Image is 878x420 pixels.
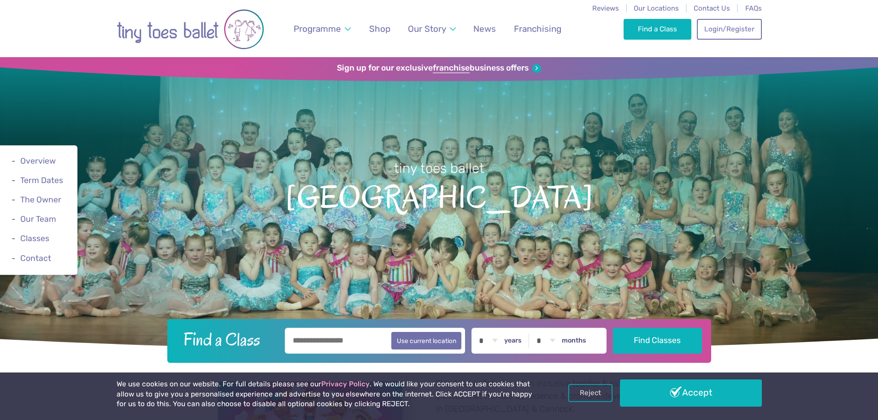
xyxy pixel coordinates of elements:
a: Login/Register [697,19,761,39]
p: We use cookies on our website. For full details please see our . We would like your consent to us... [117,379,536,409]
a: Classes [20,234,49,243]
a: FAQs [745,4,762,12]
button: Use current location [391,332,462,349]
small: tiny toes ballet [394,160,484,176]
a: Find a Class [624,19,691,39]
a: Accept [620,379,762,406]
a: Our Story [403,18,460,40]
span: [GEOGRAPHIC_DATA] [16,177,862,215]
a: Overview [20,156,56,166]
a: Contact [20,254,51,263]
a: Programme [289,18,355,40]
img: tiny toes ballet [117,6,264,53]
strong: franchise [433,63,470,73]
a: Privacy Policy [321,380,370,388]
span: Shop [369,24,390,34]
button: Find Classes [613,328,702,354]
span: Franchising [514,24,561,34]
a: Our Team [20,214,56,224]
span: Programme [294,24,341,34]
a: News [469,18,501,40]
a: The Owner [20,195,61,204]
a: Shop [365,18,395,40]
label: years [504,337,522,345]
a: Franchising [509,18,566,40]
a: Our Locations [634,4,679,12]
span: News [473,24,496,34]
a: Contact Us [694,4,730,12]
h2: Find a Class [176,328,278,351]
label: months [562,337,586,345]
a: Reject [568,384,613,402]
a: Sign up for our exclusivefranchisebusiness offers [337,63,541,73]
a: Term Dates [20,176,63,185]
span: Our Story [408,24,446,34]
a: Reviews [592,4,619,12]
